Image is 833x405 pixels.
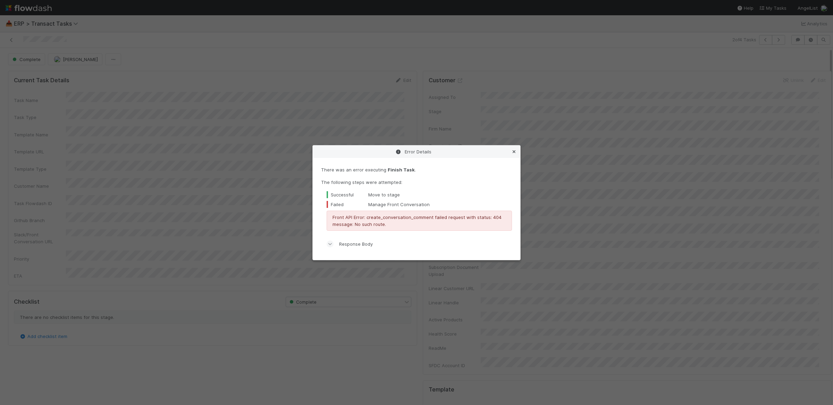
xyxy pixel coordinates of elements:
[321,166,512,173] p: There was an error executing .
[388,167,415,172] strong: Finish Task
[327,191,512,198] div: Move to stage
[327,201,512,208] div: Manage Front Conversation
[333,214,506,228] p: Front API Error: create_conversation_comment failed request with status: 404 message: No such route.
[313,145,520,158] div: Error Details
[339,241,373,247] span: Response Body
[327,191,368,198] div: Successful
[327,201,368,208] div: Failed
[321,179,512,186] p: The following steps were attempted:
